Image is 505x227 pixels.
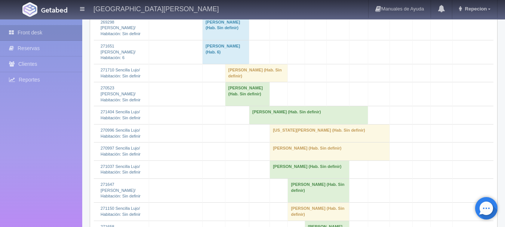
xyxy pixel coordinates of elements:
[101,146,141,156] a: 270997 Sencilla Lujo/Habitación: Sin definir
[41,7,67,13] img: Getabed
[270,142,390,160] td: [PERSON_NAME] (Hab. Sin definir)
[202,40,249,64] td: [PERSON_NAME] (Hab. 6)
[270,160,350,178] td: [PERSON_NAME] (Hab. Sin definir)
[101,128,141,138] a: 270996 Sencilla Lujo/Habitación: Sin definir
[22,2,37,17] img: Getabed
[101,182,141,198] a: 271647 [PERSON_NAME]/Habitación: Sin definir
[101,164,141,175] a: 271037 Sencilla Lujo/Habitación: Sin definir
[463,6,487,12] span: Repecion
[225,82,270,106] td: [PERSON_NAME] (Hab. Sin definir)
[249,106,368,124] td: [PERSON_NAME] (Hab. Sin definir)
[225,64,288,82] td: [PERSON_NAME] (Hab. Sin definir)
[101,68,141,78] a: 271710 Sencilla Lujo/Habitación: Sin definir
[101,110,141,120] a: 271404 Sencilla Lujo/Habitación: Sin definir
[202,16,249,40] td: [PERSON_NAME] (Hab. Sin definir)
[101,44,136,60] a: 271651 [PERSON_NAME]/Habitación: 6
[288,179,350,203] td: [PERSON_NAME] (Hab. Sin definir)
[101,20,141,36] a: 269298 [PERSON_NAME]/Habitación: Sin definir
[101,206,141,217] a: 271150 Sencilla Lujo/Habitación: Sin definir
[101,86,141,102] a: 270523 [PERSON_NAME]/Habitación: Sin definir
[270,124,390,142] td: [US_STATE][PERSON_NAME] (Hab. Sin definir)
[93,4,219,13] h4: [GEOGRAPHIC_DATA][PERSON_NAME]
[288,203,350,221] td: [PERSON_NAME] (Hab. Sin definir)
